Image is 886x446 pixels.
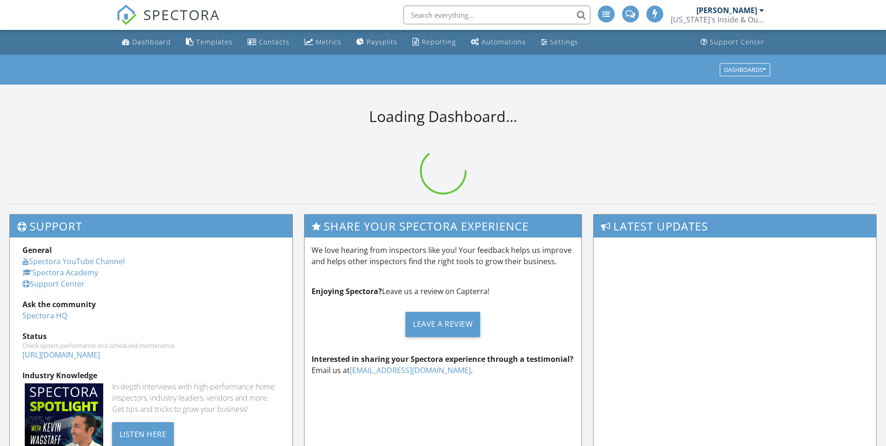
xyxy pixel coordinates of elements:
[467,34,530,51] a: Automations (Advanced)
[118,34,175,51] a: Dashboard
[594,215,876,237] h3: Latest Updates
[550,37,578,46] div: Settings
[353,34,401,51] a: Paysplits
[116,13,220,32] a: SPECTORA
[10,215,292,237] h3: Support
[22,331,280,342] div: Status
[710,37,765,46] div: Support Center
[112,381,280,415] div: In-depth interviews with high-performance home inspectors, industry leaders, vendors and more. Ge...
[132,37,171,46] div: Dashboard
[259,37,290,46] div: Contacts
[422,37,456,46] div: Reporting
[244,34,293,51] a: Contacts
[405,312,480,337] div: Leave a Review
[409,34,460,51] a: Reporting
[22,310,67,321] a: Spectora HQ
[312,353,574,376] p: Email us at .
[22,342,280,349] div: Check system performance and scheduled maintenance.
[482,37,526,46] div: Automations
[22,350,100,360] a: [URL][DOMAIN_NAME]
[312,304,574,344] a: Leave a Review
[404,6,590,24] input: Search everything...
[305,215,581,237] h3: Share Your Spectora Experience
[301,34,345,51] a: Metrics
[22,370,280,381] div: Industry Knowledge
[22,279,85,289] a: Support Center
[367,37,397,46] div: Paysplits
[350,365,471,375] a: [EMAIL_ADDRESS][DOMAIN_NAME]
[22,245,52,255] strong: General
[720,63,770,76] button: Dashboards
[724,66,766,73] div: Dashboards
[143,5,220,24] span: SPECTORA
[312,354,574,364] strong: Interested in sharing your Spectora experience through a testimonial?
[696,6,757,15] div: [PERSON_NAME]
[697,34,768,51] a: Support Center
[312,286,382,296] strong: Enjoying Spectora?
[312,286,574,297] p: Leave us a review on Capterra!
[312,245,574,267] p: We love hearing from inspectors like you! Your feedback helps us improve and helps other inspecto...
[116,5,137,25] img: The Best Home Inspection Software - Spectora
[316,37,341,46] div: Metrics
[22,267,98,278] a: Spectora Academy
[112,429,174,439] a: Listen Here
[182,34,236,51] a: Templates
[671,15,764,24] div: Florida's Inside & Out Inspections
[22,256,125,266] a: Spectora YouTube Channel
[537,34,582,51] a: Settings
[22,299,280,310] div: Ask the community
[196,37,233,46] div: Templates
